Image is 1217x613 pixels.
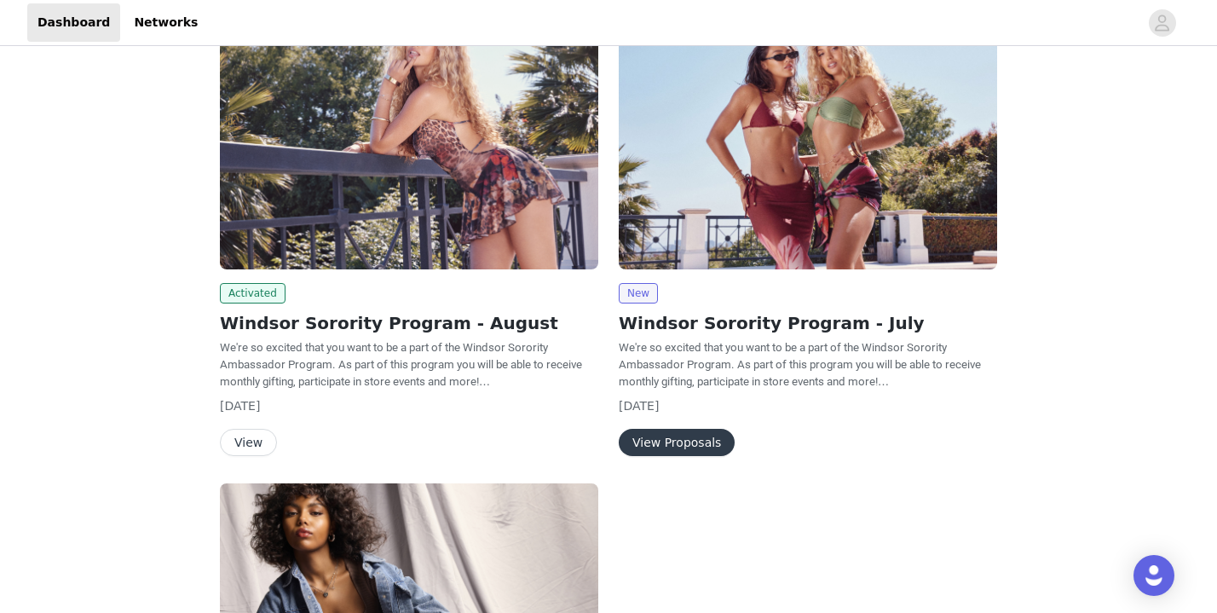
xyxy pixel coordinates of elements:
span: Activated [220,283,286,304]
button: View Proposals [619,429,735,456]
span: [DATE] [220,399,260,413]
span: We're so excited that you want to be a part of the Windsor Sorority Ambassador Program. As part o... [619,341,981,388]
div: Open Intercom Messenger [1133,555,1174,596]
h2: Windsor Sorority Program - July [619,310,997,336]
a: Networks [124,3,208,42]
a: View Proposals [619,437,735,449]
span: We're so excited that you want to be a part of the Windsor Sorority Ambassador Program. As part o... [220,341,582,388]
h2: Windsor Sorority Program - August [220,310,598,336]
a: View [220,437,277,449]
span: [DATE] [619,399,659,413]
button: View [220,429,277,456]
span: New [619,283,658,304]
a: Dashboard [27,3,120,42]
div: avatar [1154,9,1170,37]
